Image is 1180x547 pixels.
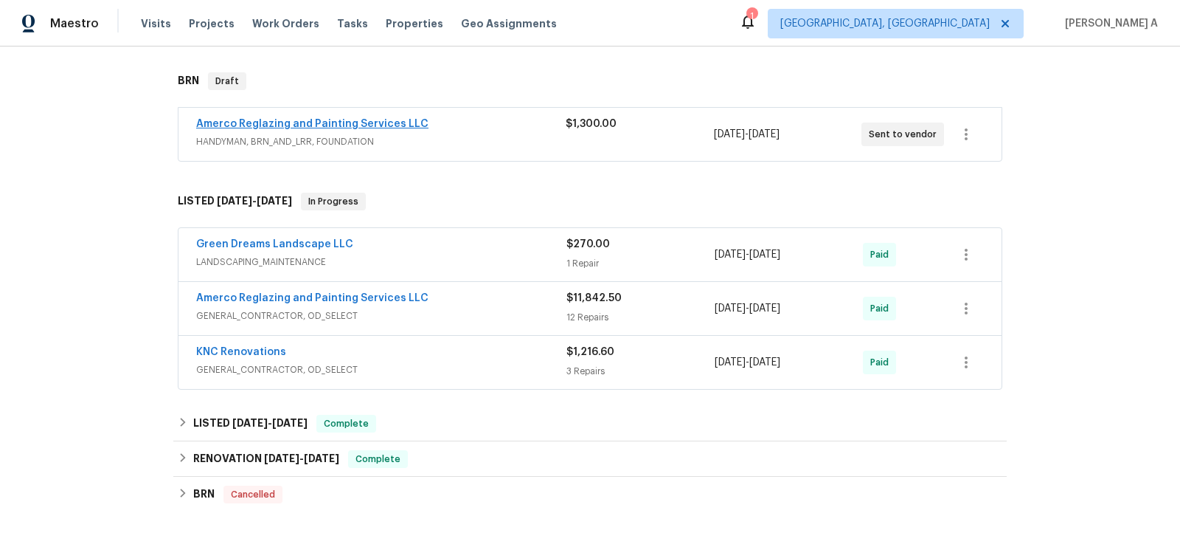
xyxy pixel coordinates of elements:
[50,16,99,31] span: Maestro
[386,16,443,31] span: Properties
[252,16,319,31] span: Work Orders
[232,418,308,428] span: -
[173,441,1007,477] div: RENOVATION [DATE]-[DATE]Complete
[196,309,566,323] span: GENERAL_CONTRACTOR, OD_SELECT
[196,347,286,357] a: KNC Renovations
[196,119,428,129] a: Amerco Reglazing and Painting Services LLC
[715,303,746,314] span: [DATE]
[566,364,715,379] div: 3 Repairs
[869,127,943,142] span: Sent to vendor
[173,477,1007,512] div: BRN Cancelled
[196,293,428,303] a: Amerco Reglazing and Painting Services LLC
[461,16,557,31] span: Geo Assignments
[566,256,715,271] div: 1 Repair
[193,450,339,468] h6: RENOVATION
[715,301,780,316] span: -
[264,453,339,464] span: -
[870,355,895,370] span: Paid
[173,406,1007,441] div: LISTED [DATE]-[DATE]Complete
[209,74,245,89] span: Draft
[715,247,780,262] span: -
[715,355,780,370] span: -
[350,452,406,467] span: Complete
[566,347,614,357] span: $1,216.60
[217,196,252,206] span: [DATE]
[714,129,745,140] span: [DATE]
[566,119,617,129] span: $1,300.00
[232,418,268,428] span: [DATE]
[257,196,292,206] span: [DATE]
[173,178,1007,225] div: LISTED [DATE]-[DATE]In Progress
[870,301,895,316] span: Paid
[1059,16,1158,31] span: [PERSON_NAME] A
[173,58,1007,105] div: BRN Draft
[337,18,368,29] span: Tasks
[196,134,566,149] span: HANDYMAN, BRN_AND_LRR, FOUNDATION
[141,16,171,31] span: Visits
[264,453,299,464] span: [DATE]
[304,453,339,464] span: [DATE]
[318,416,375,431] span: Complete
[193,415,308,433] h6: LISTED
[196,239,353,250] a: Green Dreams Landscape LLC
[193,486,215,503] h6: BRN
[178,193,292,210] h6: LISTED
[217,196,292,206] span: -
[749,129,780,140] span: [DATE]
[746,9,757,24] div: 1
[870,247,895,262] span: Paid
[715,357,746,368] span: [DATE]
[196,255,566,269] span: LANDSCAPING_MAINTENANCE
[178,72,199,90] h6: BRN
[780,16,990,31] span: [GEOGRAPHIC_DATA], [GEOGRAPHIC_DATA]
[302,194,364,209] span: In Progress
[566,310,715,325] div: 12 Repairs
[749,357,780,368] span: [DATE]
[225,487,281,502] span: Cancelled
[566,293,622,303] span: $11,842.50
[715,250,746,260] span: [DATE]
[714,127,780,142] span: -
[272,418,308,428] span: [DATE]
[196,362,566,377] span: GENERAL_CONTRACTOR, OD_SELECT
[749,250,780,260] span: [DATE]
[566,239,610,250] span: $270.00
[189,16,235,31] span: Projects
[749,303,780,314] span: [DATE]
